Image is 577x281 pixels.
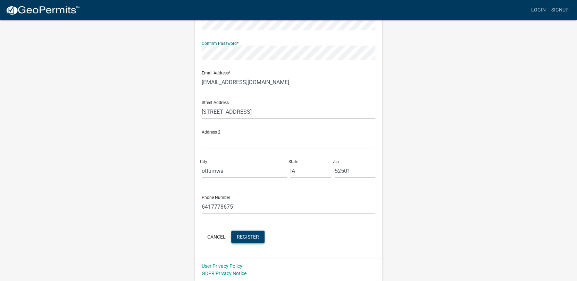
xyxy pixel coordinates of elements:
[528,3,549,17] a: Login
[231,231,265,243] button: Register
[549,3,571,17] a: Signup
[202,263,242,269] a: User Privacy Policy
[237,234,259,239] span: Register
[202,231,231,243] button: Cancel
[202,271,246,276] a: GDPR Privacy Notice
